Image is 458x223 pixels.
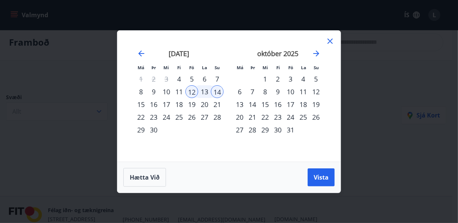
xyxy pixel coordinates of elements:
div: 25 [297,111,310,123]
div: 7 [211,73,224,85]
strong: október 2025 [257,49,298,58]
td: Choose laugardagur, 11. október 2025 as your check-in date. It’s available. [297,85,310,98]
div: 25 [173,111,185,123]
td: Choose fimmtudagur, 30. október 2025 as your check-in date. It’s available. [271,123,284,136]
div: 7 [246,85,259,98]
td: Choose sunnudagur, 21. september 2025 as your check-in date. It’s available. [211,98,224,111]
div: 14 [211,85,224,98]
div: 21 [211,98,224,111]
div: 26 [185,111,198,123]
div: Calendar [126,40,332,153]
div: 6 [198,73,211,85]
td: Choose sunnudagur, 7. september 2025 as your check-in date. It’s available. [211,73,224,85]
td: Choose föstudagur, 10. október 2025 as your check-in date. It’s available. [284,85,297,98]
div: 12 [310,85,322,98]
div: Move backward to switch to the previous month. [137,49,146,58]
td: Choose miðvikudagur, 22. október 2025 as your check-in date. It’s available. [259,111,271,123]
small: Su [314,65,319,70]
div: 10 [160,85,173,98]
div: 17 [284,98,297,111]
td: Choose mánudagur, 8. september 2025 as your check-in date. It’s available. [135,85,147,98]
td: Choose laugardagur, 6. september 2025 as your check-in date. It’s available. [198,73,211,85]
div: 28 [246,123,259,136]
div: Move forward to switch to the next month. [312,49,321,58]
div: 19 [310,98,322,111]
td: Choose þriðjudagur, 9. september 2025 as your check-in date. It’s available. [147,85,160,98]
td: Choose miðvikudagur, 17. september 2025 as your check-in date. It’s available. [160,98,173,111]
td: Choose mánudagur, 13. október 2025 as your check-in date. It’s available. [233,98,246,111]
small: Fö [190,65,194,70]
small: Þr [250,65,255,70]
td: Choose föstudagur, 5. september 2025 as your check-in date. It’s available. [185,73,198,85]
div: 18 [173,98,185,111]
td: Choose sunnudagur, 19. október 2025 as your check-in date. It’s available. [310,98,322,111]
small: La [301,65,306,70]
div: 2 [271,73,284,85]
div: 12 [185,85,198,98]
div: 31 [284,123,297,136]
small: La [202,65,207,70]
td: Choose mánudagur, 6. október 2025 as your check-in date. It’s available. [233,85,246,98]
td: Choose sunnudagur, 28. september 2025 as your check-in date. It’s available. [211,111,224,123]
small: Mi [263,65,268,70]
div: 19 [185,98,198,111]
td: Choose mánudagur, 22. september 2025 as your check-in date. It’s available. [135,111,147,123]
div: 22 [135,111,147,123]
td: Choose föstudagur, 17. október 2025 as your check-in date. It’s available. [284,98,297,111]
td: Choose föstudagur, 3. október 2025 as your check-in date. It’s available. [284,73,297,85]
td: Choose föstudagur, 24. október 2025 as your check-in date. It’s available. [284,111,297,123]
td: Choose föstudagur, 19. september 2025 as your check-in date. It’s available. [185,98,198,111]
div: 1 [259,73,271,85]
div: 8 [135,85,147,98]
small: Þr [151,65,156,70]
div: 4 [297,73,310,85]
td: Choose laugardagur, 25. október 2025 as your check-in date. It’s available. [297,111,310,123]
td: Choose sunnudagur, 12. október 2025 as your check-in date. It’s available. [310,85,322,98]
td: Selected as end date. sunnudagur, 14. september 2025 [211,85,224,98]
div: 4 [173,73,185,85]
div: 8 [259,85,271,98]
td: Choose fimmtudagur, 2. október 2025 as your check-in date. It’s available. [271,73,284,85]
div: 5 [310,73,322,85]
div: 29 [135,123,147,136]
div: 9 [271,85,284,98]
td: Selected. laugardagur, 13. september 2025 [198,85,211,98]
div: 16 [271,98,284,111]
td: Choose mánudagur, 20. október 2025 as your check-in date. It’s available. [233,111,246,123]
td: Choose þriðjudagur, 23. september 2025 as your check-in date. It’s available. [147,111,160,123]
td: Choose miðvikudagur, 24. september 2025 as your check-in date. It’s available. [160,111,173,123]
small: Fö [289,65,293,70]
div: 15 [135,98,147,111]
div: 27 [233,123,246,136]
td: Choose laugardagur, 20. september 2025 as your check-in date. It’s available. [198,98,211,111]
td: Choose þriðjudagur, 14. október 2025 as your check-in date. It’s available. [246,98,259,111]
div: 11 [173,85,185,98]
small: Fi [276,65,280,70]
div: 3 [284,73,297,85]
td: Choose fimmtudagur, 16. október 2025 as your check-in date. It’s available. [271,98,284,111]
td: Choose mánudagur, 27. október 2025 as your check-in date. It’s available. [233,123,246,136]
td: Choose þriðjudagur, 7. október 2025 as your check-in date. It’s available. [246,85,259,98]
td: Choose fimmtudagur, 23. október 2025 as your check-in date. It’s available. [271,111,284,123]
div: 6 [233,85,246,98]
small: Su [215,65,220,70]
td: Selected as start date. föstudagur, 12. september 2025 [185,85,198,98]
strong: [DATE] [169,49,190,58]
div: 20 [233,111,246,123]
td: Choose fimmtudagur, 25. september 2025 as your check-in date. It’s available. [173,111,185,123]
small: Má [237,65,243,70]
td: Choose fimmtudagur, 11. september 2025 as your check-in date. It’s available. [173,85,185,98]
td: Not available. mánudagur, 1. september 2025 [135,73,147,85]
div: 11 [297,85,310,98]
div: 10 [284,85,297,98]
div: 28 [211,111,224,123]
span: Hætta við [130,173,160,181]
div: 27 [198,111,211,123]
div: 29 [259,123,271,136]
td: Choose þriðjudagur, 21. október 2025 as your check-in date. It’s available. [246,111,259,123]
td: Choose laugardagur, 27. september 2025 as your check-in date. It’s available. [198,111,211,123]
td: Choose laugardagur, 18. október 2025 as your check-in date. It’s available. [297,98,310,111]
td: Choose föstudagur, 31. október 2025 as your check-in date. It’s available. [284,123,297,136]
td: Choose fimmtudagur, 9. október 2025 as your check-in date. It’s available. [271,85,284,98]
div: 16 [147,98,160,111]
